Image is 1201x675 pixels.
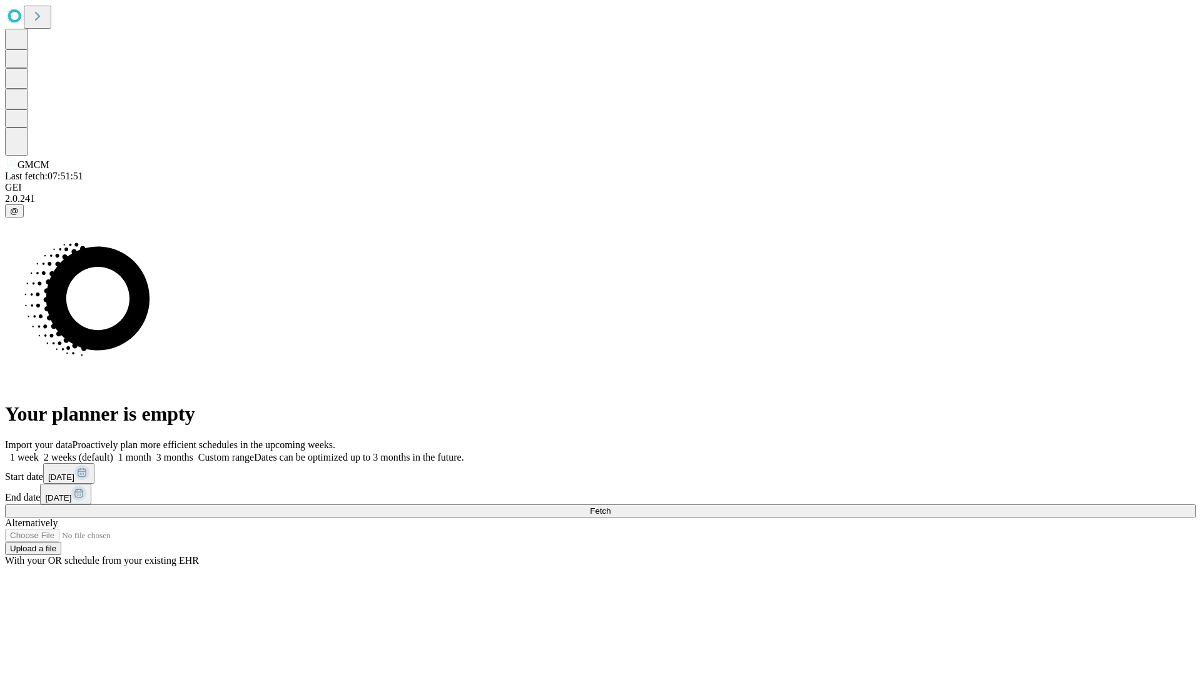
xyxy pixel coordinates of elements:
[5,463,1196,484] div: Start date
[5,193,1196,204] div: 2.0.241
[48,472,74,482] span: [DATE]
[5,504,1196,517] button: Fetch
[590,506,611,516] span: Fetch
[5,555,199,566] span: With your OR schedule from your existing EHR
[5,171,83,181] span: Last fetch: 07:51:51
[198,452,254,462] span: Custom range
[118,452,151,462] span: 1 month
[18,159,49,170] span: GMCM
[5,484,1196,504] div: End date
[44,452,113,462] span: 2 weeks (default)
[5,182,1196,193] div: GEI
[5,542,61,555] button: Upload a file
[5,402,1196,426] h1: Your planner is empty
[254,452,464,462] span: Dates can be optimized up to 3 months in the future.
[5,517,58,528] span: Alternatively
[5,439,73,450] span: Import your data
[45,493,71,502] span: [DATE]
[156,452,193,462] span: 3 months
[43,463,94,484] button: [DATE]
[5,204,24,217] button: @
[10,206,19,216] span: @
[73,439,335,450] span: Proactively plan more efficient schedules in the upcoming weeks.
[40,484,91,504] button: [DATE]
[10,452,39,462] span: 1 week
